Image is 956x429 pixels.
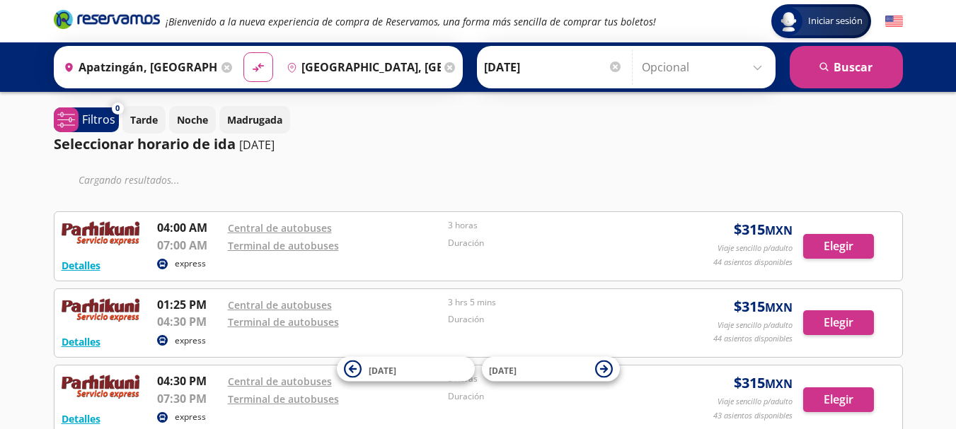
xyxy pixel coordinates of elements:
p: Duración [448,313,662,326]
input: Opcional [642,49,768,85]
a: Terminal de autobuses [228,315,339,329]
p: 44 asientos disponibles [713,257,793,269]
a: Central de autobuses [228,298,332,312]
span: $ 315 [734,296,793,317]
input: Elegir Fecha [484,49,623,85]
p: 04:30 PM [157,372,221,389]
button: Tarde [122,106,166,134]
p: express [175,257,206,270]
em: Cargando resultados ... [79,173,180,187]
p: 04:00 AM [157,219,221,236]
button: [DATE] [482,357,620,382]
span: [DATE] [489,364,517,376]
input: Buscar Destino [281,49,441,85]
button: Detalles [62,258,100,273]
p: 3 horas [448,219,662,232]
p: Madrugada [227,112,282,127]
button: Elegir [803,234,874,259]
a: Terminal de autobuses [228,392,339,406]
input: Buscar Origen [58,49,218,85]
button: [DATE] [337,357,475,382]
button: Madrugada [219,106,290,134]
a: Central de autobuses [228,221,332,235]
button: Elegir [803,387,874,412]
small: MXN [765,300,793,315]
img: RESERVAMOS [62,219,139,247]
small: MXN [765,376,793,392]
img: RESERVAMOS [62,296,139,324]
p: Duración [448,237,662,249]
p: [DATE] [239,136,275,153]
button: English [885,13,903,30]
p: Viaje sencillo p/adulto [718,396,793,408]
i: Brand Logo [54,8,160,30]
small: MXN [765,223,793,238]
p: Seleccionar horario de ida [54,134,236,155]
button: Buscar [790,46,903,88]
p: 43 asientos disponibles [713,410,793,422]
button: Elegir [803,310,874,335]
img: RESERVAMOS [62,372,139,401]
p: Viaje sencillo p/adulto [718,319,793,331]
p: 07:00 AM [157,237,221,254]
p: 01:25 PM [157,296,221,313]
span: 0 [115,102,120,114]
a: Brand Logo [54,8,160,34]
button: Detalles [62,334,100,349]
button: 0Filtros [54,107,119,132]
p: Viaje sencillo p/adulto [718,242,793,254]
p: Tarde [130,112,158,127]
p: Filtros [82,111,115,128]
p: 04:30 PM [157,313,221,330]
em: ¡Bienvenido a la nueva experiencia de compra de Reservamos, una forma más sencilla de comprar tus... [166,15,656,28]
span: $ 315 [734,219,793,240]
a: Terminal de autobuses [228,239,339,252]
p: Noche [177,112,208,127]
button: Noche [169,106,216,134]
span: Iniciar sesión [802,14,868,28]
p: express [175,411,206,423]
span: $ 315 [734,372,793,394]
p: 07:30 PM [157,390,221,407]
span: [DATE] [369,364,396,376]
p: express [175,334,206,347]
p: Duración [448,390,662,403]
p: 44 asientos disponibles [713,333,793,345]
button: Detalles [62,411,100,426]
a: Central de autobuses [228,375,332,388]
p: 3 hrs 5 mins [448,296,662,309]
